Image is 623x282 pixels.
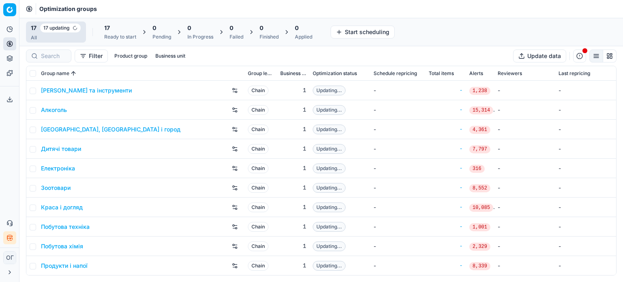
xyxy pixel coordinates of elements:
[370,100,425,120] td: -
[494,237,555,256] td: -
[41,242,83,250] a: Побутова хімія
[313,202,346,212] span: Updating...
[555,178,616,198] td: -
[494,178,555,198] td: -
[280,262,306,270] div: 1
[41,184,71,192] a: Зоотовари
[41,86,132,95] a: [PERSON_NAME] та інструменти
[313,144,346,154] span: Updating...
[230,24,233,32] span: 0
[370,178,425,198] td: -
[75,50,108,62] button: Filter
[153,34,171,40] div: Pending
[248,144,269,154] span: Chain
[280,70,306,77] span: Business unit
[3,251,16,264] button: ОГ
[494,120,555,139] td: -
[370,217,425,237] td: -
[370,237,425,256] td: -
[248,86,269,95] span: Chain
[280,164,306,172] div: 1
[370,198,425,217] td: -
[559,70,590,77] span: Last repricing
[429,242,463,250] a: -
[41,70,69,77] span: Group name
[41,125,180,133] a: [GEOGRAPHIC_DATA], [GEOGRAPHIC_DATA] і город
[469,223,490,231] span: 1,001
[313,183,346,193] span: Updating...
[469,145,490,153] span: 7,797
[370,81,425,100] td: -
[248,183,269,193] span: Chain
[469,87,490,95] span: 1,238
[331,26,395,39] button: Start scheduling
[104,24,110,32] span: 17
[555,237,616,256] td: -
[469,184,490,192] span: 8,552
[469,262,490,270] span: 8,339
[370,120,425,139] td: -
[494,256,555,276] td: -
[374,70,417,77] span: Schedule repricing
[429,106,463,114] a: -
[429,262,463,270] div: -
[280,106,306,114] div: 1
[429,223,463,231] a: -
[429,145,463,153] a: -
[555,159,616,178] td: -
[494,100,555,120] td: -
[295,34,312,40] div: Applied
[370,139,425,159] td: -
[153,24,156,32] span: 0
[260,24,263,32] span: 0
[41,52,66,60] input: Search
[429,86,463,95] a: -
[260,34,279,40] div: Finished
[555,81,616,100] td: -
[555,217,616,237] td: -
[41,262,88,270] a: Продукти і напої
[41,223,90,231] a: Побутова техніка
[494,81,555,100] td: -
[469,243,490,251] span: 2,329
[313,261,346,271] span: Updating...
[248,261,269,271] span: Chain
[429,184,463,192] div: -
[40,23,81,33] span: 17 updating
[370,159,425,178] td: -
[111,51,150,61] button: Product group
[429,125,463,133] a: -
[429,203,463,211] div: -
[494,198,555,217] td: -
[248,125,269,134] span: Chain
[313,125,346,134] span: Updating...
[152,51,189,61] button: Business unit
[41,145,81,153] a: Дитячі товари
[469,106,493,114] span: 15,314
[187,24,191,32] span: 0
[313,70,357,77] span: Optimization status
[280,223,306,231] div: 1
[498,70,522,77] span: Reviewers
[280,125,306,133] div: 1
[230,34,243,40] div: Failed
[313,86,346,95] span: Updating...
[429,70,454,77] span: Total items
[313,222,346,232] span: Updating...
[494,139,555,159] td: -
[39,5,97,13] nav: breadcrumb
[39,5,97,13] span: Optimization groups
[4,252,16,264] span: ОГ
[104,34,136,40] div: Ready to start
[555,256,616,276] td: -
[469,165,485,173] span: 316
[31,34,81,41] div: All
[280,242,306,250] div: 1
[187,34,213,40] div: In Progress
